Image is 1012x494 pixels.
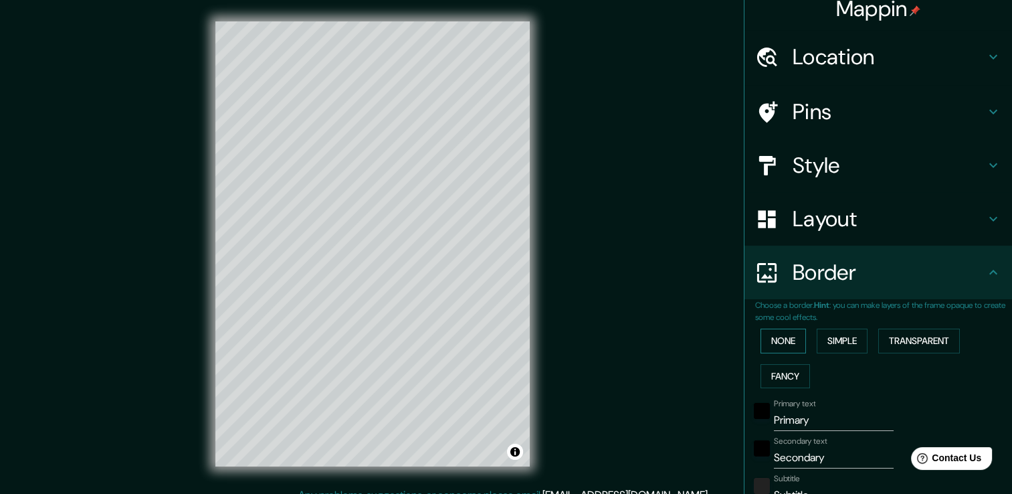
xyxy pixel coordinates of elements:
h4: Style [793,152,985,179]
div: Style [744,139,1012,192]
div: Pins [744,85,1012,139]
button: color-222222 [754,478,770,494]
b: Hint [814,300,829,311]
label: Subtitle [774,473,800,485]
button: None [761,329,806,353]
img: pin-icon.png [910,5,920,16]
h4: Pins [793,98,985,125]
p: Choose a border. : you can make layers of the frame opaque to create some cool effects. [755,299,1012,323]
button: Transparent [878,329,960,353]
iframe: Help widget launcher [893,442,997,479]
h4: Location [793,44,985,70]
h4: Border [793,259,985,286]
div: Layout [744,192,1012,246]
button: black [754,440,770,457]
button: black [754,403,770,419]
label: Secondary text [774,436,827,447]
label: Primary text [774,398,815,410]
button: Simple [817,329,868,353]
button: Fancy [761,364,810,389]
div: Border [744,246,1012,299]
h4: Layout [793,205,985,232]
button: Toggle attribution [507,444,523,460]
div: Location [744,30,1012,84]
